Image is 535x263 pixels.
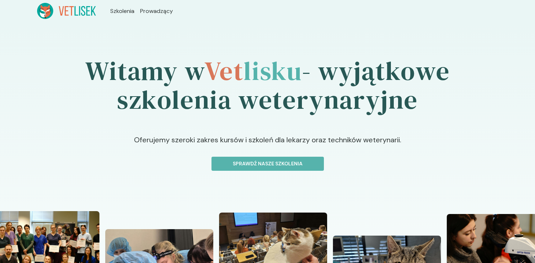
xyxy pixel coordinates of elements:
span: lisku [244,53,302,89]
a: Szkolenia [110,7,134,15]
span: Vet [204,53,244,89]
p: Sprawdź nasze szkolenia [218,160,318,168]
a: Prowadzący [140,7,173,15]
h1: Witamy w - wyjątkowe szkolenia weterynaryjne [37,36,498,134]
p: Oferujemy szeroki zakres kursów i szkoleń dla lekarzy oraz techników weterynarii. [89,134,446,157]
button: Sprawdź nasze szkolenia [211,157,324,171]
